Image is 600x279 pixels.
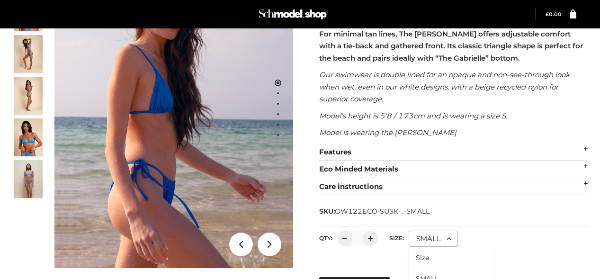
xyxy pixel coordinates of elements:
bdi: 0.00 [546,11,562,18]
img: 3.Alex-top_CN-1-1-2.jpg [14,77,43,115]
li: Size [409,247,494,268]
em: Model is wearing the [PERSON_NAME] [319,128,457,137]
label: QTY: [319,234,332,242]
em: Model’s height is 5’8 / 173cm and is wearing a size S. [319,111,507,120]
img: 4.Alex-top_CN-1-1-2.jpg [14,35,43,73]
a: £0.00 [546,11,562,18]
div: Features [319,144,589,161]
img: 2.Alex-top_CN-1-1-2.jpg [14,118,43,156]
img: SSVC.jpg [14,160,43,198]
em: Our swimwear is double lined for an opaque and non-see-through look when wet, even in our white d... [319,70,570,103]
strong: For minimal tan lines, The [PERSON_NAME] offers adjustable comfort with a tie-back and gathered f... [319,29,583,63]
label: Size: [389,234,404,242]
span: £ [546,11,549,18]
div: SMALL [409,231,458,247]
div: Eco Minded Materials [319,161,589,178]
img: Schmodel Admin 964 [257,5,328,24]
span: OW122ECO-SUSK-_-SMALL [335,207,430,216]
div: Care instructions [319,178,589,196]
span: SKU: [319,206,430,217]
